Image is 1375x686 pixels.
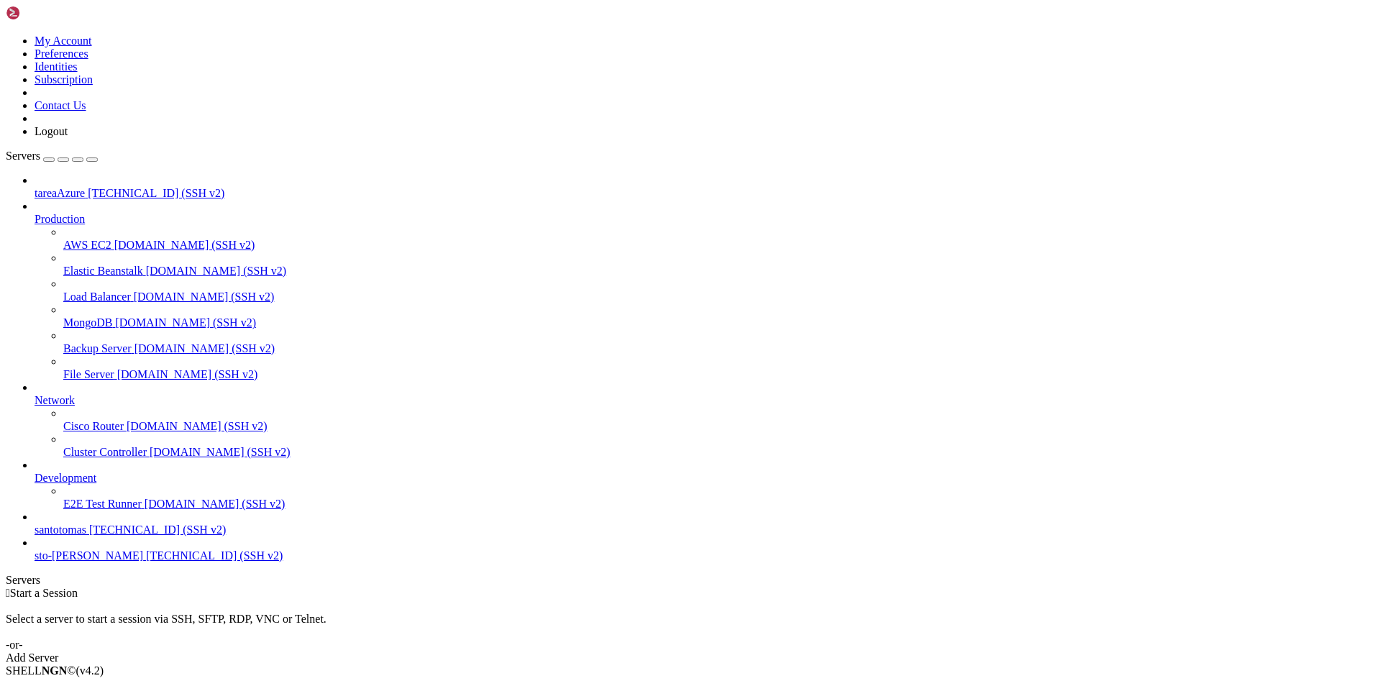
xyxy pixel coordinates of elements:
[35,523,86,536] span: santotomas
[35,47,88,60] a: Preferences
[6,6,88,20] img: Shellngn
[35,549,143,562] span: sto-[PERSON_NAME]
[63,342,132,355] span: Backup Server
[127,420,268,432] span: [DOMAIN_NAME] (SSH v2)
[76,664,104,677] span: 4.2.0
[35,187,1369,200] a: tareaAzure [TECHNICAL_ID] (SSH v2)
[35,523,1369,536] a: santotomas [TECHNICAL_ID] (SSH v2)
[35,472,1369,485] a: Development
[63,226,1369,252] li: AWS EC2 [DOMAIN_NAME] (SSH v2)
[6,574,1369,587] div: Servers
[63,407,1369,433] li: Cisco Router [DOMAIN_NAME] (SSH v2)
[35,99,86,111] a: Contact Us
[146,549,283,562] span: [TECHNICAL_ID] (SSH v2)
[63,329,1369,355] li: Backup Server [DOMAIN_NAME] (SSH v2)
[63,265,1369,278] a: Elastic Beanstalk [DOMAIN_NAME] (SSH v2)
[6,664,104,677] span: SHELL ©
[6,600,1369,651] div: Select a server to start a session via SSH, SFTP, RDP, VNC or Telnet. -or-
[63,355,1369,381] li: File Server [DOMAIN_NAME] (SSH v2)
[35,73,93,86] a: Subscription
[35,472,96,484] span: Development
[150,446,291,458] span: [DOMAIN_NAME] (SSH v2)
[63,278,1369,303] li: Load Balancer [DOMAIN_NAME] (SSH v2)
[35,213,85,225] span: Production
[35,187,85,199] span: tareaAzure
[63,368,1369,381] a: File Server [DOMAIN_NAME] (SSH v2)
[63,498,1369,511] a: E2E Test Runner [DOMAIN_NAME] (SSH v2)
[63,485,1369,511] li: E2E Test Runner [DOMAIN_NAME] (SSH v2)
[63,252,1369,278] li: Elastic Beanstalk [DOMAIN_NAME] (SSH v2)
[63,291,131,303] span: Load Balancer
[63,446,1369,459] a: Cluster Controller [DOMAIN_NAME] (SSH v2)
[35,511,1369,536] li: santotomas [TECHNICAL_ID] (SSH v2)
[134,291,275,303] span: [DOMAIN_NAME] (SSH v2)
[63,303,1369,329] li: MongoDB [DOMAIN_NAME] (SSH v2)
[42,664,68,677] b: NGN
[63,316,112,329] span: MongoDB
[35,35,92,47] a: My Account
[35,200,1369,381] li: Production
[114,239,255,251] span: [DOMAIN_NAME] (SSH v2)
[145,498,285,510] span: [DOMAIN_NAME] (SSH v2)
[6,150,40,162] span: Servers
[88,187,224,199] span: [TECHNICAL_ID] (SSH v2)
[63,265,143,277] span: Elastic Beanstalk
[63,239,1369,252] a: AWS EC2 [DOMAIN_NAME] (SSH v2)
[134,342,275,355] span: [DOMAIN_NAME] (SSH v2)
[6,150,98,162] a: Servers
[63,316,1369,329] a: MongoDB [DOMAIN_NAME] (SSH v2)
[117,368,258,380] span: [DOMAIN_NAME] (SSH v2)
[6,587,10,599] span: 
[6,651,1369,664] div: Add Server
[63,291,1369,303] a: Load Balancer [DOMAIN_NAME] (SSH v2)
[35,549,1369,562] a: sto-[PERSON_NAME] [TECHNICAL_ID] (SSH v2)
[35,213,1369,226] a: Production
[35,60,78,73] a: Identities
[35,125,68,137] a: Logout
[63,239,111,251] span: AWS EC2
[63,342,1369,355] a: Backup Server [DOMAIN_NAME] (SSH v2)
[63,433,1369,459] li: Cluster Controller [DOMAIN_NAME] (SSH v2)
[35,459,1369,511] li: Development
[63,446,147,458] span: Cluster Controller
[89,523,226,536] span: [TECHNICAL_ID] (SSH v2)
[35,394,75,406] span: Network
[35,174,1369,200] li: tareaAzure [TECHNICAL_ID] (SSH v2)
[63,420,1369,433] a: Cisco Router [DOMAIN_NAME] (SSH v2)
[63,420,124,432] span: Cisco Router
[63,498,142,510] span: E2E Test Runner
[63,368,114,380] span: File Server
[115,316,256,329] span: [DOMAIN_NAME] (SSH v2)
[35,381,1369,459] li: Network
[10,587,78,599] span: Start a Session
[35,536,1369,562] li: sto-[PERSON_NAME] [TECHNICAL_ID] (SSH v2)
[35,394,1369,407] a: Network
[146,265,287,277] span: [DOMAIN_NAME] (SSH v2)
